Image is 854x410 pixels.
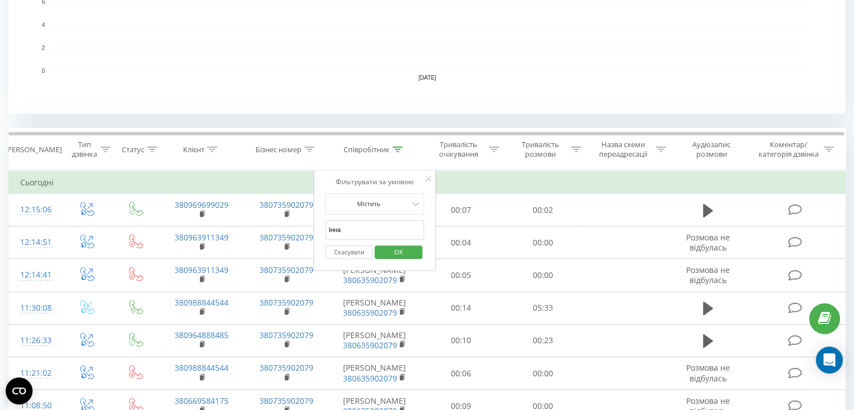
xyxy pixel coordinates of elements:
a: 380963911349 [175,265,229,275]
div: 11:26:33 [20,330,50,352]
a: 380988844544 [175,362,229,373]
a: 380964888485 [175,330,229,340]
a: 380635902079 [343,307,397,318]
div: Тривалість розмови [512,140,568,159]
span: Розмова не відбулась [686,232,730,253]
text: 2 [42,45,45,51]
a: 380988844544 [175,297,229,308]
td: 00:04 [421,226,502,259]
text: 0 [42,68,45,74]
div: Бізнес номер [255,145,302,154]
td: 00:10 [421,324,502,357]
div: Тривалість очікування [431,140,487,159]
div: 12:15:06 [20,199,50,221]
td: 00:00 [502,226,583,259]
td: 00:05 [421,259,502,291]
td: 00:14 [421,291,502,324]
div: 11:30:08 [20,297,50,319]
td: 00:00 [502,259,583,291]
a: 380735902079 [259,199,313,210]
td: [PERSON_NAME] [329,357,421,390]
a: 380635902079 [343,275,397,285]
span: OK [383,243,414,261]
input: Введіть значення [325,220,424,240]
td: [PERSON_NAME] [329,259,421,291]
td: 05:33 [502,291,583,324]
div: Аудіозапис розмови [679,140,745,159]
div: Open Intercom Messenger [816,347,843,373]
div: Клієнт [183,145,204,154]
button: Open CMP widget [6,377,33,404]
div: Назва схеми переадресації [594,140,653,159]
button: OK [375,245,422,259]
a: 380669584175 [175,395,229,406]
button: Скасувати [325,245,373,259]
div: 12:14:51 [20,231,50,253]
a: 380735902079 [259,395,313,406]
a: 380735902079 [259,265,313,275]
span: Розмова не відбулась [686,362,730,383]
td: 00:02 [502,194,583,226]
text: [DATE] [418,75,436,81]
div: Тип дзвінка [71,140,97,159]
td: 00:23 [502,324,583,357]
a: 380635902079 [343,373,397,384]
div: 12:14:41 [20,264,50,286]
div: Співробітник [344,145,390,154]
a: 380969699029 [175,199,229,210]
a: 380735902079 [259,362,313,373]
div: Статус [122,145,144,154]
div: Фільтрувати за умовою [325,176,424,188]
div: 11:21:02 [20,362,50,384]
td: 00:06 [421,357,502,390]
a: 380635902079 [343,340,397,350]
div: [PERSON_NAME] [5,145,62,154]
text: 4 [42,22,45,28]
td: 00:00 [502,357,583,390]
a: 380735902079 [259,330,313,340]
td: 00:07 [421,194,502,226]
a: 380963911349 [175,232,229,243]
span: Розмова не відбулась [686,265,730,285]
a: 380735902079 [259,232,313,243]
td: Сьогодні [9,171,846,194]
td: [PERSON_NAME] [329,324,421,357]
a: 380735902079 [259,297,313,308]
div: Коментар/категорія дзвінка [755,140,821,159]
td: [PERSON_NAME] [329,291,421,324]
